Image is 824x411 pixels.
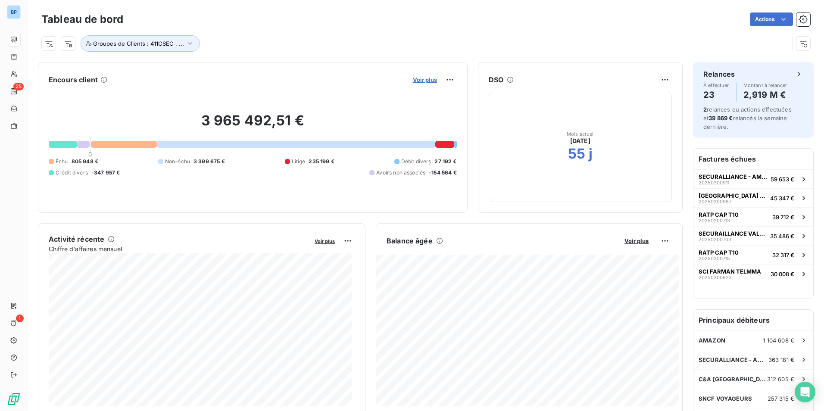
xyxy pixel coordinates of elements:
[88,151,92,158] span: 0
[699,337,725,344] span: AMAZON
[767,376,794,383] span: 312 605 €
[309,158,334,165] span: 235 199 €
[693,310,813,330] h6: Principaux débiteurs
[91,169,120,177] span: -347 957 €
[194,158,225,165] span: 3 399 675 €
[429,169,457,177] span: -154 564 €
[7,5,21,19] div: BP
[699,180,729,185] span: 20250300911
[589,145,593,162] h2: j
[693,264,813,283] button: SCI FARMAN TELMMA2025030092330 008 €
[401,158,431,165] span: Débit divers
[93,40,184,47] span: Groupes de Clients : 411CSEC , ...
[56,169,88,177] span: Crédit divers
[743,83,787,88] span: Montant à relancer
[771,176,794,183] span: 59 653 €
[410,76,440,84] button: Voir plus
[771,271,794,277] span: 30 008 €
[568,145,585,162] h2: 55
[387,236,433,246] h6: Balance âgée
[699,237,731,242] span: 20250300703
[772,252,794,258] span: 32 317 €
[750,12,793,26] button: Actions
[49,234,104,244] h6: Activité récente
[49,244,309,253] span: Chiffre d'affaires mensuel
[693,207,813,226] button: RATP CAP T102025030071339 712 €
[81,35,200,52] button: Groupes de Clients : 411CSEC , ...
[699,211,739,218] span: RATP CAP T10
[41,12,123,27] h3: Tableau de bord
[699,356,768,363] span: SECURALLIANCE - AMAZON
[622,237,651,245] button: Voir plus
[693,245,813,264] button: RATP CAP T102025030071532 317 €
[795,382,815,402] div: Open Intercom Messenger
[772,214,794,221] span: 39 712 €
[709,115,733,121] span: 39 869 €
[703,69,735,79] h6: Relances
[763,337,794,344] span: 1 104 608 €
[699,230,767,237] span: SECURAILLANCE VALEO
[624,237,649,244] span: Voir plus
[16,314,24,322] span: 1
[434,158,456,165] span: 27 192 €
[49,112,457,138] h2: 3 965 492,51 €
[699,275,732,280] span: 20250300923
[315,238,335,244] span: Voir plus
[413,76,437,83] span: Voir plus
[699,173,767,180] span: SECURALLIANCE - AMAZON
[699,268,761,275] span: SCI FARMAN TELMMA
[743,88,787,102] h4: 2,919 M €
[292,158,306,165] span: Litige
[312,237,337,245] button: Voir plus
[165,158,190,165] span: Non-échu
[768,395,794,402] span: 257 315 €
[49,75,98,85] h6: Encours client
[770,233,794,240] span: 35 486 €
[703,83,729,88] span: À effectuer
[72,158,98,165] span: 805 948 €
[56,158,68,165] span: Échu
[699,218,730,223] span: 20250300713
[770,195,794,202] span: 45 347 €
[376,169,425,177] span: Avoirs non associés
[699,256,730,261] span: 20250300715
[703,106,792,130] span: relances ou actions effectuées et relancés la semaine dernière.
[699,376,767,383] span: C&A [GEOGRAPHIC_DATA]
[693,188,813,207] button: [GEOGRAPHIC_DATA] [GEOGRAPHIC_DATA]2025030098745 347 €
[699,192,767,199] span: [GEOGRAPHIC_DATA] [GEOGRAPHIC_DATA]
[489,75,503,85] h6: DSO
[570,137,590,145] span: [DATE]
[703,106,707,113] span: 2
[699,249,739,256] span: RATP CAP T10
[13,83,24,90] span: 25
[693,169,813,188] button: SECURALLIANCE - AMAZON2025030091159 653 €
[7,392,21,406] img: Logo LeanPay
[693,226,813,245] button: SECURAILLANCE VALEO2025030070335 486 €
[699,199,731,204] span: 20250300987
[703,88,729,102] h4: 23
[693,149,813,169] h6: Factures échues
[768,356,794,363] span: 363 181 €
[699,395,752,402] span: SNCF VOYAGEURS
[567,131,594,137] span: Mois actuel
